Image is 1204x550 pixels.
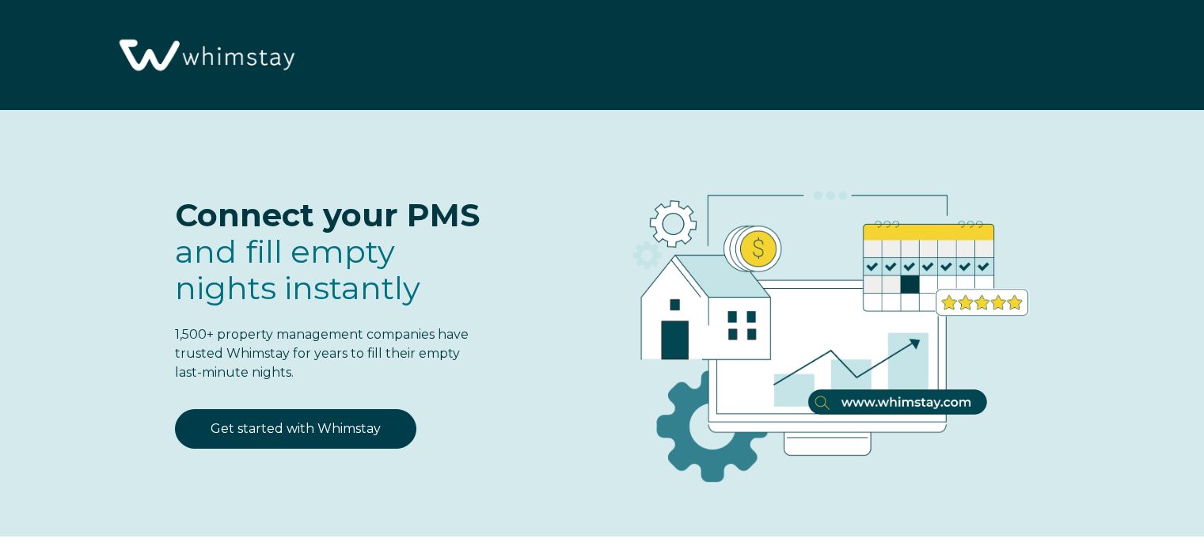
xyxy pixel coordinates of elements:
[175,195,480,234] span: Connect your PMS
[175,232,420,307] span: and
[175,409,416,449] a: Get started with Whimstay
[111,8,300,104] img: Whimstay Logo-02 1
[175,327,469,380] span: 1,500+ property management companies have trusted Whimstay for years to fill their empty last-min...
[175,232,420,307] span: fill empty nights instantly
[543,142,1100,507] img: RBO Ilustrations-03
